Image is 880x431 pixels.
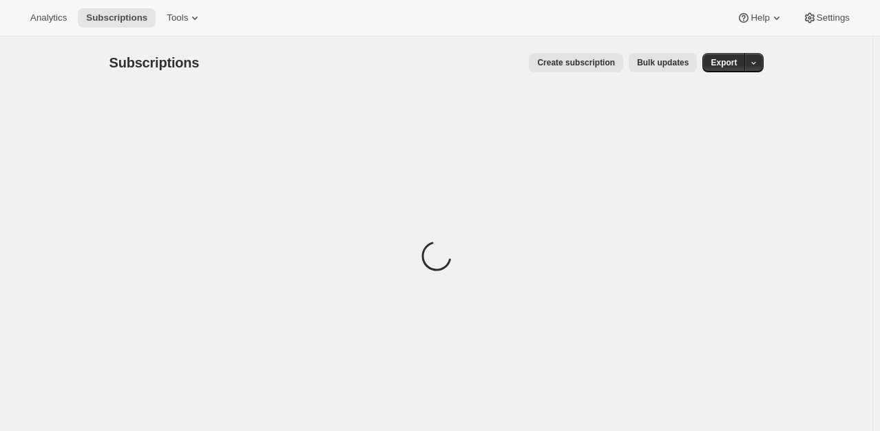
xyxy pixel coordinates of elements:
span: Settings [817,12,850,23]
span: Analytics [30,12,67,23]
span: Subscriptions [109,55,200,70]
span: Create subscription [537,57,615,68]
span: Export [711,57,737,68]
button: Settings [795,8,858,28]
button: Tools [158,8,210,28]
span: Help [751,12,769,23]
button: Create subscription [529,53,623,72]
button: Analytics [22,8,75,28]
button: Export [702,53,745,72]
span: Bulk updates [637,57,689,68]
button: Subscriptions [78,8,156,28]
span: Subscriptions [86,12,147,23]
button: Help [729,8,791,28]
button: Bulk updates [629,53,697,72]
span: Tools [167,12,188,23]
